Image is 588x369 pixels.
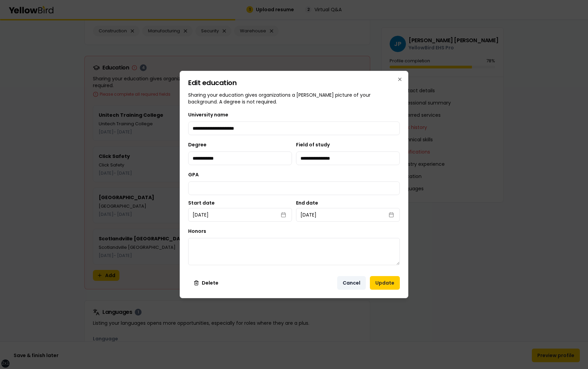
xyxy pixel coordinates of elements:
[296,208,400,222] button: [DATE]
[296,200,400,205] label: End date
[337,276,366,290] button: Cancel
[188,141,207,148] label: Degree
[188,200,292,205] label: Start date
[188,79,400,86] h2: Edit education
[296,141,330,148] label: Field of study
[370,276,400,290] button: Update
[188,228,206,235] label: Honors
[188,208,292,222] button: [DATE]
[188,171,199,178] label: GPA
[188,276,224,290] button: Delete
[188,92,400,105] p: Sharing your education gives organizations a [PERSON_NAME] picture of your background. A degree i...
[188,111,228,118] label: University name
